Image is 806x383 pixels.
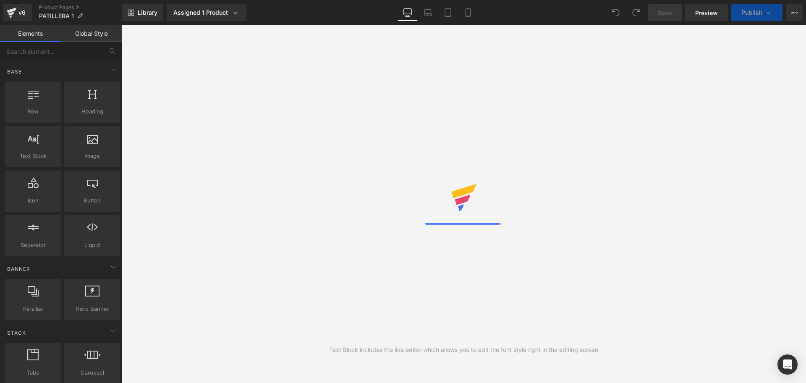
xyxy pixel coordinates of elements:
span: Icon [8,196,58,205]
span: Base [6,68,23,76]
a: Global Style [61,25,122,42]
a: Desktop [398,4,418,21]
span: Parallax [8,304,58,313]
span: Text Block [8,152,58,160]
span: Carousel [67,368,118,377]
a: Laptop [418,4,438,21]
button: More [786,4,803,21]
a: New Library [122,4,163,21]
span: Stack [6,329,27,337]
div: Text Block includes the live editor which allows you to edit the font style right in the editing ... [329,345,598,354]
span: Tabs [8,368,58,377]
span: Publish [741,9,762,16]
span: Save [658,8,672,17]
span: Library [138,9,157,16]
span: Heading [67,107,118,116]
span: Banner [6,265,31,273]
a: Preview [685,4,728,21]
button: Redo [628,4,644,21]
span: Button [67,196,118,205]
span: Liquid [67,241,118,249]
span: Preview [695,8,718,17]
div: Open Intercom Messenger [777,354,798,375]
a: Tablet [438,4,458,21]
a: Product Pages [39,4,122,11]
span: Separator [8,241,58,249]
span: Image [67,152,118,160]
div: v6 [17,7,27,18]
button: Publish [731,4,782,21]
button: Undo [607,4,624,21]
div: Assigned 1 Product [173,8,240,17]
span: Hero Banner [67,304,118,313]
span: PATILLERA 1 [39,13,74,19]
a: v6 [3,4,32,21]
span: Row [8,107,58,116]
a: Mobile [458,4,478,21]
